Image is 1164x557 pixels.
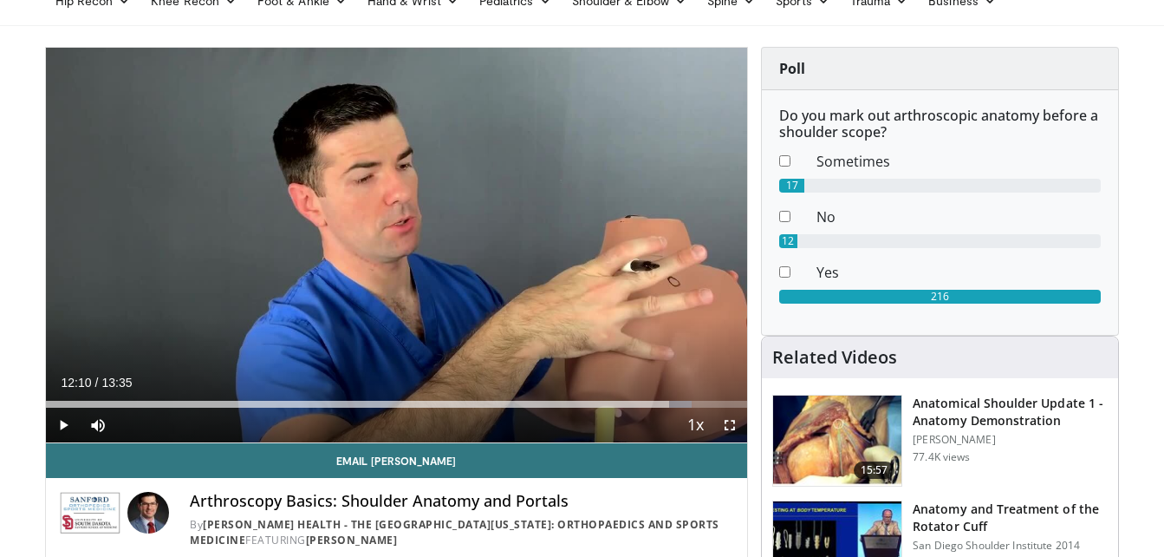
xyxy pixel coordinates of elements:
span: 12:10 [62,376,92,390]
div: By FEATURING [190,517,733,548]
h4: Arthroscopy Basics: Shoulder Anatomy and Portals [190,492,733,511]
span: 13:35 [101,376,132,390]
a: Email [PERSON_NAME] [46,443,748,478]
div: Progress Bar [46,401,748,408]
img: Avatar [127,492,169,534]
p: 77.4K views [913,450,970,464]
div: 17 [779,179,804,193]
img: laj_3.png.150x105_q85_crop-smart_upscale.jpg [773,396,901,486]
span: 15:57 [854,462,895,479]
h3: Anatomy and Treatment of the Rotator Cuff [913,501,1108,535]
dd: No [803,206,1114,227]
p: San Diego Shoulder Institute 2014 [913,539,1108,553]
dd: Yes [803,262,1114,283]
h3: Anatomical Shoulder Update 1 - Anatomy Demonstration [913,395,1108,429]
img: Sanford Health - The University of South Dakota School of Medicine: Orthopaedics and Sports Medicine [60,492,121,534]
strong: Poll [779,59,805,78]
a: [PERSON_NAME] Health - The [GEOGRAPHIC_DATA][US_STATE]: Orthopaedics and Sports Medicine [190,517,719,547]
button: Fullscreen [712,408,747,442]
button: Play [46,408,81,442]
button: Mute [81,408,115,442]
div: 216 [779,290,1101,304]
h6: Do you mark out arthroscopic anatomy before a shoulder scope? [779,108,1101,141]
a: [PERSON_NAME] [306,533,398,547]
div: 12 [779,234,797,248]
p: [PERSON_NAME] [913,433,1108,447]
a: 15:57 Anatomical Shoulder Update 1 - Anatomy Demonstration [PERSON_NAME] 77.4K views [772,395,1108,487]
button: Playback Rate [678,408,712,442]
span: / [95,376,99,390]
h4: Related Videos [772,347,897,368]
dd: Sometimes [803,151,1114,172]
video-js: Video Player [46,48,748,443]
